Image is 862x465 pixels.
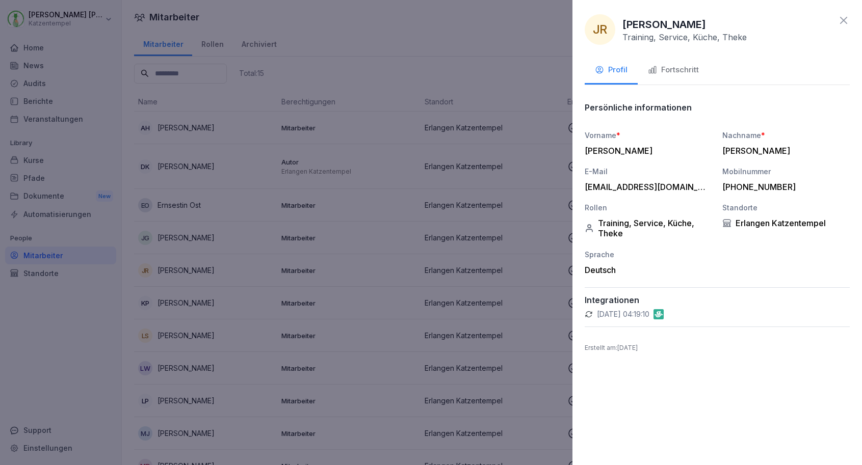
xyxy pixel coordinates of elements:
p: Training, Service, Küche, Theke [622,32,747,42]
button: Fortschritt [638,57,709,85]
div: Fortschritt [648,64,699,76]
div: Rollen [585,202,712,213]
div: JR [585,14,615,45]
p: Integrationen [585,295,850,305]
div: Nachname [722,130,850,141]
p: [DATE] 04:19:10 [597,309,649,319]
div: Deutsch [585,265,712,275]
div: Training, Service, Küche, Theke [585,218,712,238]
div: [EMAIL_ADDRESS][DOMAIN_NAME] [585,182,707,192]
button: Profil [585,57,638,85]
div: [PERSON_NAME] [585,146,707,156]
div: Vorname [585,130,712,141]
div: Sprache [585,249,712,260]
div: Standorte [722,202,850,213]
div: E-Mail [585,166,712,177]
div: [PERSON_NAME] [722,146,845,156]
img: gastromatic.png [654,309,664,319]
div: Mobilnummer [722,166,850,177]
p: Persönliche informationen [585,102,692,113]
div: Profil [595,64,628,76]
p: [PERSON_NAME] [622,17,706,32]
p: Erstellt am : [DATE] [585,343,850,352]
div: Erlangen Katzentempel [722,218,850,228]
div: [PHONE_NUMBER] [722,182,845,192]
